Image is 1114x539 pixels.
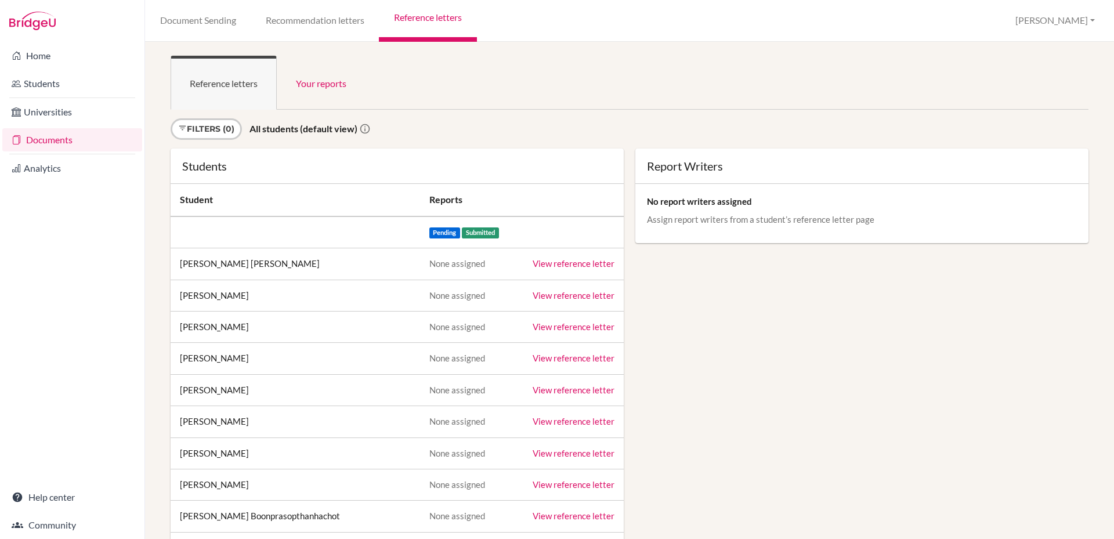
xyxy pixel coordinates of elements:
a: View reference letter [533,479,614,490]
th: Student [171,184,420,216]
a: Reference letters [171,56,277,110]
td: [PERSON_NAME] [171,343,420,374]
a: View reference letter [533,416,614,426]
a: Analytics [2,157,142,180]
td: [PERSON_NAME] [171,374,420,406]
a: View reference letter [533,448,614,458]
span: None assigned [429,511,485,521]
span: None assigned [429,353,485,363]
span: None assigned [429,321,485,332]
a: View reference letter [533,511,614,521]
a: View reference letter [533,321,614,332]
button: [PERSON_NAME] [1010,10,1100,31]
td: [PERSON_NAME] [171,311,420,342]
span: None assigned [429,479,485,490]
td: [PERSON_NAME] [171,406,420,437]
a: Help center [2,486,142,509]
a: Community [2,513,142,537]
p: No report writers assigned [647,196,1077,207]
span: None assigned [429,290,485,301]
a: View reference letter [533,353,614,363]
span: Submitted [462,227,499,238]
a: Documents [2,128,142,151]
div: Students [182,160,612,172]
td: [PERSON_NAME] [PERSON_NAME] [171,248,420,280]
td: [PERSON_NAME] [171,280,420,311]
th: Reports [420,184,624,216]
a: View reference letter [533,385,614,395]
a: Your reports [277,56,366,110]
span: None assigned [429,416,485,426]
span: None assigned [429,258,485,269]
a: Students [2,72,142,95]
p: Assign report writers from a student’s reference letter page [647,214,1077,225]
img: Bridge-U [9,12,56,30]
strong: All students (default view) [249,123,357,134]
div: Report Writers [647,160,1077,172]
span: None assigned [429,385,485,395]
span: Pending [429,227,461,238]
a: Home [2,44,142,67]
td: [PERSON_NAME] [171,469,420,501]
a: Universities [2,100,142,124]
td: [PERSON_NAME] Boonprasopthanhachot [171,501,420,532]
span: None assigned [429,448,485,458]
td: [PERSON_NAME] [171,437,420,469]
a: View reference letter [533,290,614,301]
a: Filters (0) [171,118,242,140]
a: View reference letter [533,258,614,269]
